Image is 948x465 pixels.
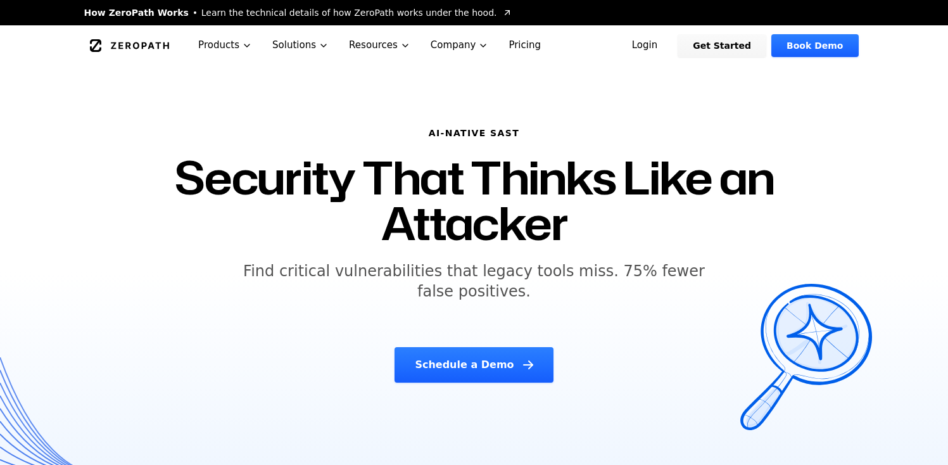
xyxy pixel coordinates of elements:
[165,127,783,139] h6: AI-NATIVE SAST
[395,347,553,383] a: Schedule a Demo
[84,6,189,19] span: How ZeroPath Works
[188,25,262,65] button: Products
[498,25,551,65] a: Pricing
[84,6,512,19] a: How ZeroPath WorksLearn the technical details of how ZeroPath works under the hood.
[617,34,673,57] a: Login
[231,261,717,302] h5: Find critical vulnerabilities that legacy tools miss. 75% fewer false positives.
[339,25,420,65] button: Resources
[771,34,858,57] a: Book Demo
[262,25,339,65] button: Solutions
[420,25,499,65] button: Company
[69,25,880,65] nav: Global
[165,155,783,246] h1: Security That Thinks Like an Attacker
[678,34,766,57] a: Get Started
[201,6,497,19] span: Learn the technical details of how ZeroPath works under the hood.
